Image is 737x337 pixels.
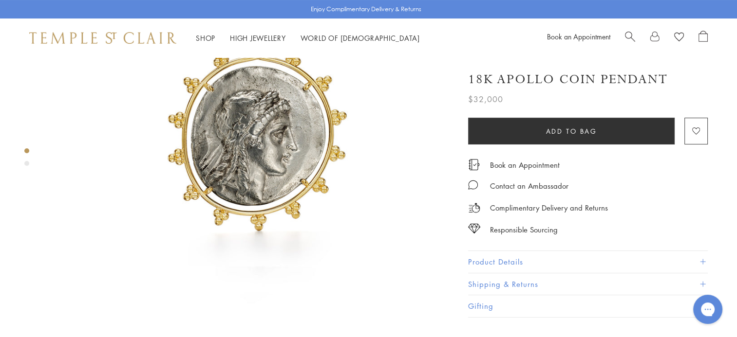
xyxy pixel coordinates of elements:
button: Gifting [468,295,708,317]
div: Product gallery navigation [24,146,29,174]
span: Add to bag [546,126,597,137]
a: World of [DEMOGRAPHIC_DATA]World of [DEMOGRAPHIC_DATA] [301,33,420,43]
img: icon_delivery.svg [468,202,480,214]
img: Temple St. Clair [29,32,176,44]
button: Product Details [468,251,708,273]
a: Book an Appointment [547,32,610,41]
button: Add to bag [468,118,675,144]
a: High JewelleryHigh Jewellery [230,33,286,43]
img: MessageIcon-01_2.svg [468,180,478,190]
span: $32,000 [468,93,503,106]
a: ShopShop [196,33,215,43]
h1: 18K Apollo Coin Pendant [468,71,668,88]
a: Open Shopping Bag [699,31,708,45]
div: Contact an Ambassador [490,180,568,192]
a: Search [625,31,635,45]
button: Shipping & Returns [468,273,708,295]
a: Book an Appointment [490,160,560,170]
img: icon_appointment.svg [468,159,480,170]
img: icon_sourcing.svg [468,224,480,233]
nav: Main navigation [196,32,420,44]
p: Complimentary Delivery and Returns [490,202,608,214]
p: Enjoy Complimentary Delivery & Returns [311,4,421,14]
a: View Wishlist [674,31,684,45]
iframe: Gorgias live chat messenger [688,291,727,327]
div: Responsible Sourcing [490,224,558,236]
